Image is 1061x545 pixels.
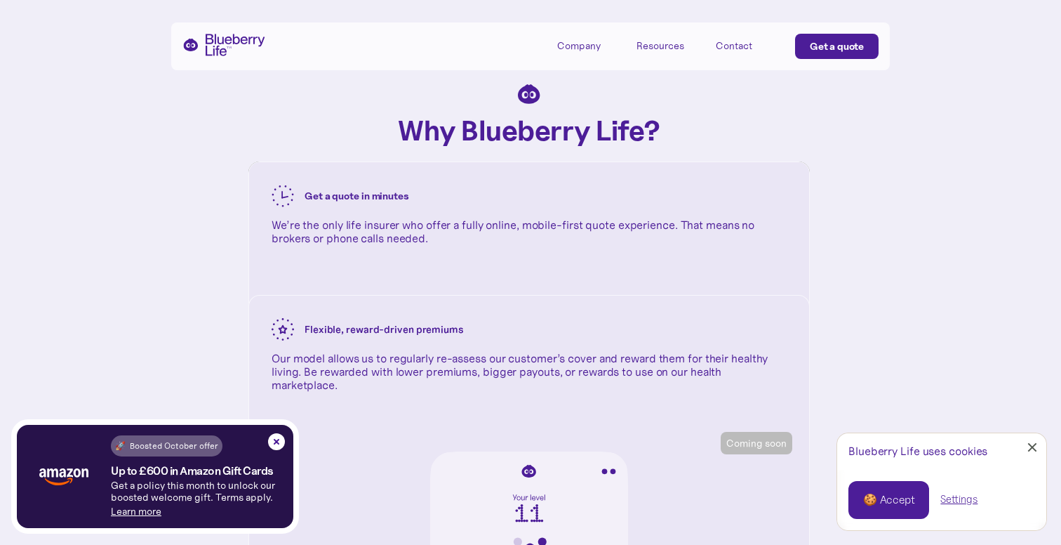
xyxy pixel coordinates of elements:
div: Company [557,34,620,57]
h4: Up to £600 in Amazon Gift Cards [111,465,274,477]
div: Get a quote in minutes [305,190,409,202]
p: We’re the only life insurer who offer a fully online, mobile-first quote experience. That means n... [272,218,787,245]
div: 🚀 Boosted October offer [115,439,218,453]
p: Our model allows us to regularly re-assess our customer’s cover and reward them for their healthy... [272,352,787,393]
a: Learn more [111,505,161,518]
div: Contact [716,40,752,52]
div: Get a quote [810,39,864,53]
div: Resources [636,40,684,52]
a: Settings [940,492,977,507]
div: Blueberry Life uses cookies [848,445,1035,458]
div: Close Cookie Popup [1032,447,1033,448]
div: Resources [636,34,700,57]
a: 🍪 Accept [848,481,929,519]
a: Get a quote [795,34,879,59]
a: Close Cookie Popup [1018,433,1046,461]
a: home [182,34,265,56]
div: 🍪 Accept [863,492,914,508]
div: Flexible, reward-driven premiums [305,324,464,336]
div: Company [557,40,601,52]
a: Contact [716,34,779,57]
div: Coming soon [726,436,787,450]
p: Get a policy this month to unlock our boosted welcome gift. Terms apply. [111,480,293,504]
